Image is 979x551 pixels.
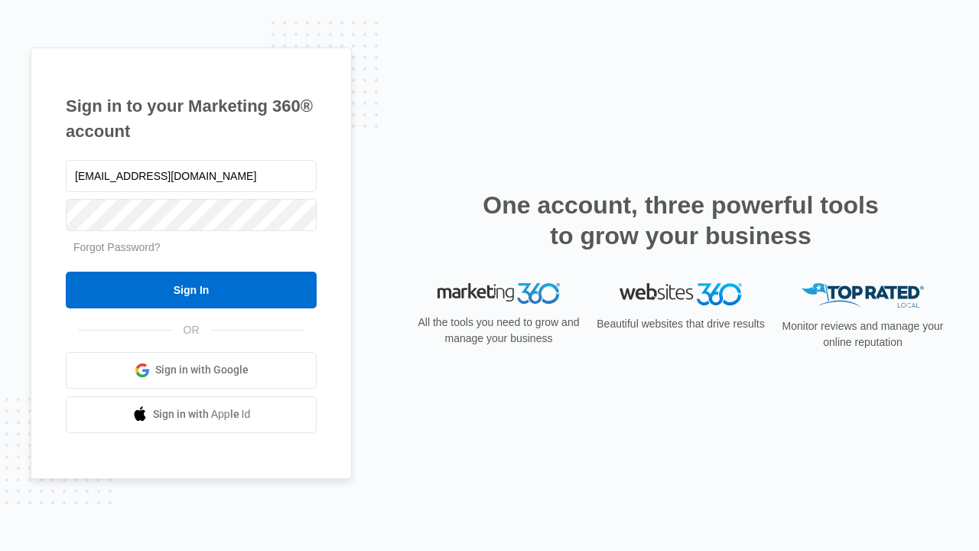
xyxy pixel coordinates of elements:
[777,318,948,350] p: Monitor reviews and manage your online reputation
[478,190,883,251] h2: One account, three powerful tools to grow your business
[437,283,560,305] img: Marketing 360
[802,283,924,308] img: Top Rated Local
[155,362,249,378] span: Sign in with Google
[66,396,317,433] a: Sign in with Apple Id
[66,272,317,308] input: Sign In
[173,322,210,338] span: OR
[66,160,317,192] input: Email
[66,352,317,389] a: Sign in with Google
[595,316,766,332] p: Beautiful websites that drive results
[620,283,742,305] img: Websites 360
[66,93,317,144] h1: Sign in to your Marketing 360® account
[73,241,161,253] a: Forgot Password?
[413,315,584,347] p: All the tools you need to grow and manage your business
[153,406,251,422] span: Sign in with Apple Id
